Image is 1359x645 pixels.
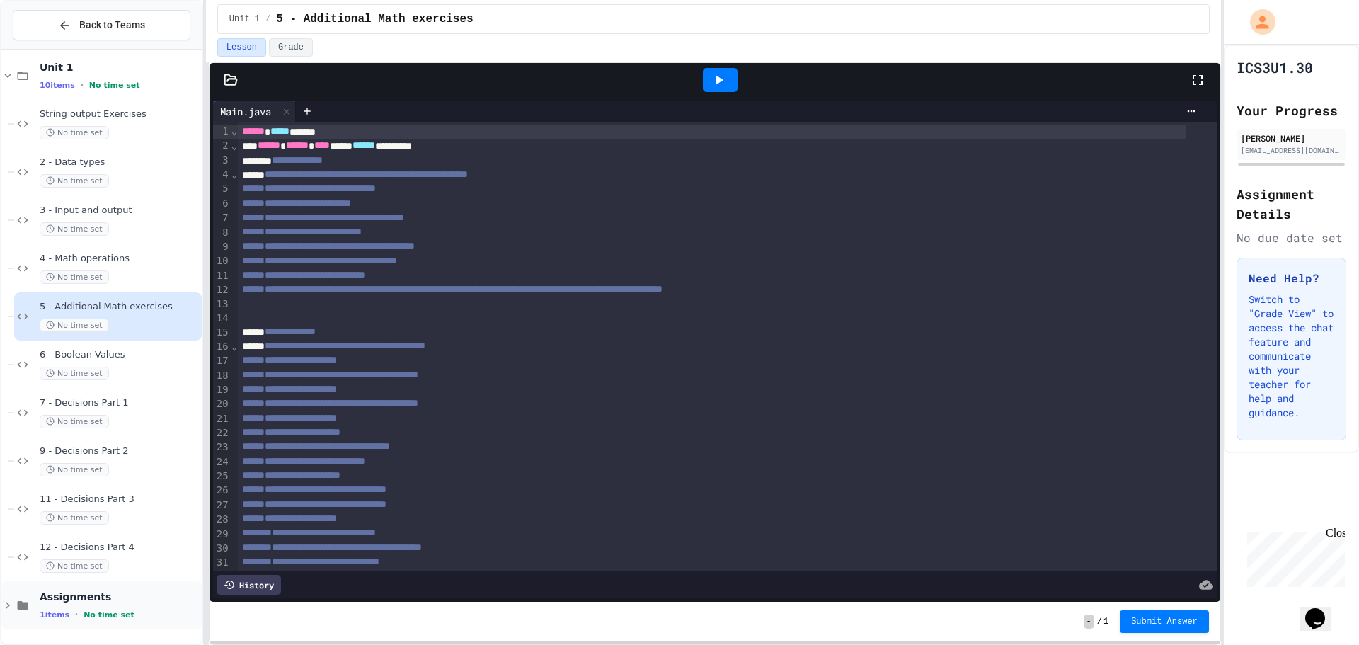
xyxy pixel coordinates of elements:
[276,11,473,28] span: 5 - Additional Math exercises
[213,571,231,585] div: 32
[213,369,231,383] div: 18
[40,463,109,476] span: No time set
[213,556,231,570] div: 31
[40,205,199,217] span: 3 - Input and output
[40,253,199,265] span: 4 - Math operations
[1235,6,1279,38] div: My Account
[213,101,296,122] div: Main.java
[213,440,231,455] div: 23
[40,445,199,457] span: 9 - Decisions Part 2
[217,575,281,595] div: History
[213,226,231,240] div: 8
[269,38,313,57] button: Grade
[213,297,231,312] div: 13
[40,222,109,236] span: No time set
[40,174,109,188] span: No time set
[213,542,231,556] div: 30
[1084,615,1094,629] span: -
[13,10,190,40] button: Back to Teams
[1237,184,1346,224] h2: Assignment Details
[89,81,140,90] span: No time set
[213,340,231,354] div: 16
[1237,229,1346,246] div: No due date set
[229,13,260,25] span: Unit 1
[213,240,231,254] div: 9
[1241,145,1342,156] div: [EMAIL_ADDRESS][DOMAIN_NAME]
[1237,57,1313,77] h1: ICS3U1.30
[213,154,231,168] div: 3
[40,559,109,573] span: No time set
[40,493,199,506] span: 11 - Decisions Part 3
[40,126,109,139] span: No time set
[1097,616,1102,627] span: /
[213,527,231,542] div: 29
[1242,527,1345,587] iframe: chat widget
[40,270,109,284] span: No time set
[1237,101,1346,120] h2: Your Progress
[213,211,231,225] div: 7
[213,426,231,440] div: 22
[1120,610,1209,633] button: Submit Answer
[213,139,231,153] div: 2
[213,469,231,484] div: 25
[6,6,98,90] div: Chat with us now!Close
[213,182,231,196] div: 5
[213,455,231,469] div: 24
[217,38,266,57] button: Lesson
[75,609,78,620] span: •
[40,61,199,74] span: Unit 1
[213,484,231,498] div: 26
[213,326,231,340] div: 15
[231,140,238,152] span: Fold line
[40,511,109,525] span: No time set
[213,312,231,326] div: 14
[40,156,199,169] span: 2 - Data types
[213,412,231,426] div: 21
[213,383,231,397] div: 19
[231,125,238,137] span: Fold line
[40,397,199,409] span: 7 - Decisions Part 1
[213,354,231,368] div: 17
[213,269,231,283] div: 11
[40,610,69,620] span: 1 items
[1103,616,1108,627] span: 1
[40,415,109,428] span: No time set
[81,79,84,91] span: •
[40,590,199,603] span: Assignments
[265,13,270,25] span: /
[79,18,145,33] span: Back to Teams
[40,349,199,361] span: 6 - Boolean Values
[213,513,231,527] div: 28
[213,125,231,139] div: 1
[40,301,199,313] span: 5 - Additional Math exercises
[213,254,231,268] div: 10
[84,610,134,620] span: No time set
[213,283,231,297] div: 12
[213,104,278,119] div: Main.java
[231,341,238,352] span: Fold line
[40,319,109,332] span: No time set
[40,81,75,90] span: 10 items
[213,498,231,513] div: 27
[1131,616,1198,627] span: Submit Answer
[1249,270,1334,287] h3: Need Help?
[40,108,199,120] span: String output Exercises
[1241,132,1342,144] div: [PERSON_NAME]
[40,542,199,554] span: 12 - Decisions Part 4
[1300,588,1345,631] iframe: chat widget
[213,397,231,411] div: 20
[1249,292,1334,420] p: Switch to "Grade View" to access the chat feature and communicate with your teacher for help and ...
[213,168,231,182] div: 4
[231,169,238,180] span: Fold line
[213,197,231,211] div: 6
[40,367,109,380] span: No time set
